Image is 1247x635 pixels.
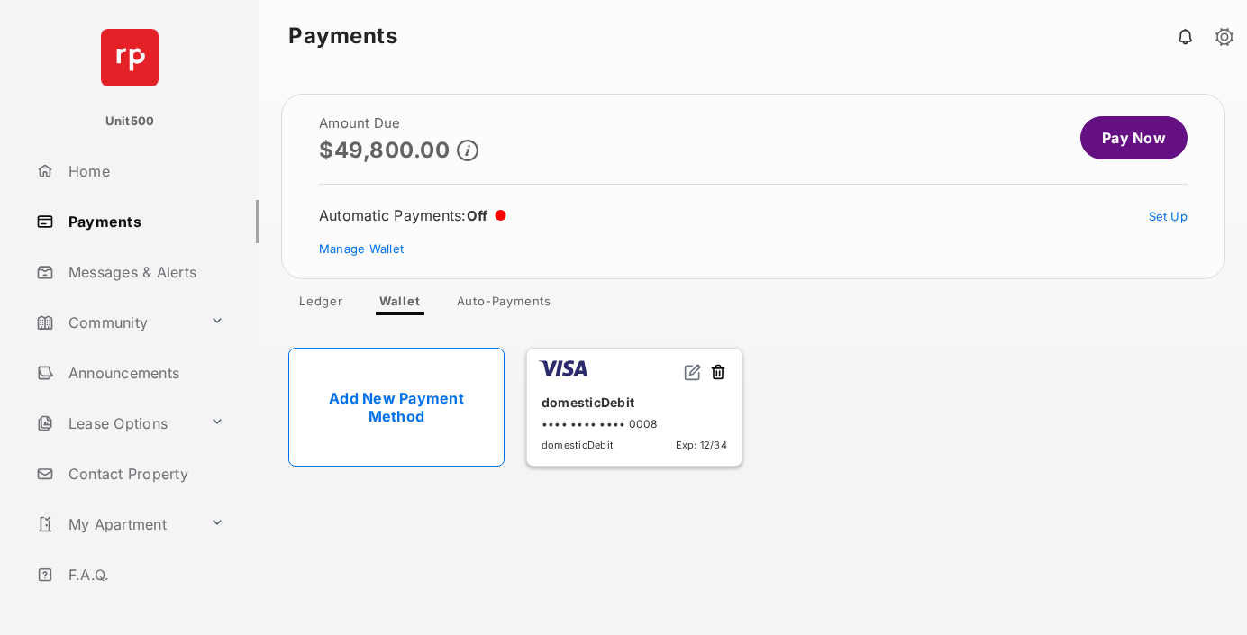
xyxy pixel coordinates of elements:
strong: Payments [288,25,397,47]
a: Wallet [365,294,435,315]
a: Auto-Payments [442,294,566,315]
a: Payments [29,200,259,243]
img: svg+xml;base64,PHN2ZyB4bWxucz0iaHR0cDovL3d3dy53My5vcmcvMjAwMC9zdmciIHdpZHRoPSI2NCIgaGVpZ2h0PSI2NC... [101,29,159,86]
a: Lease Options [29,402,203,445]
div: •••• •••• •••• 0008 [542,417,727,431]
a: Community [29,301,203,344]
span: domesticDebit [542,439,614,451]
img: svg+xml;base64,PHN2ZyB2aWV3Qm94PSIwIDAgMjQgMjQiIHdpZHRoPSIxNiIgaGVpZ2h0PSIxNiIgZmlsbD0ibm9uZSIgeG... [684,363,702,381]
span: Off [467,207,488,224]
a: My Apartment [29,503,203,546]
a: F.A.Q. [29,553,259,596]
a: Home [29,150,259,193]
a: Manage Wallet [319,241,404,256]
a: Contact Property [29,452,259,495]
span: Exp: 12/34 [676,439,727,451]
div: domesticDebit [542,387,727,417]
a: Announcements [29,351,259,395]
a: Add New Payment Method [288,348,505,467]
a: Messages & Alerts [29,250,259,294]
p: Unit500 [105,113,155,131]
a: Set Up [1149,209,1188,223]
a: Ledger [285,294,358,315]
p: $49,800.00 [319,138,450,162]
h2: Amount Due [319,116,478,131]
div: Automatic Payments : [319,206,506,224]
